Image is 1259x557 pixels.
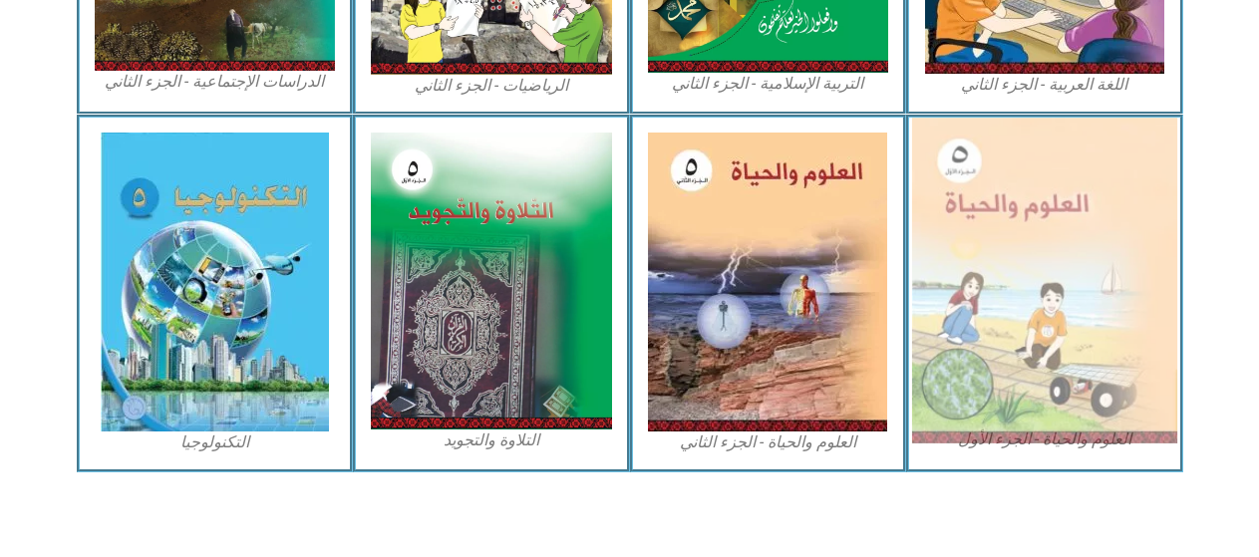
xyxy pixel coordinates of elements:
figcaption: العلوم والحياة - الجزء الثاني [648,431,889,453]
figcaption: الرياضيات - الجزء الثاني [371,75,612,97]
figcaption: التربية الإسلامية - الجزء الثاني [648,73,889,95]
figcaption: التكنولوجيا [95,431,336,453]
figcaption: اللغة العربية - الجزء الثاني [924,74,1165,96]
figcaption: الدراسات الإجتماعية - الجزء الثاني [95,71,336,93]
figcaption: التلاوة والتجويد [371,429,612,451]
